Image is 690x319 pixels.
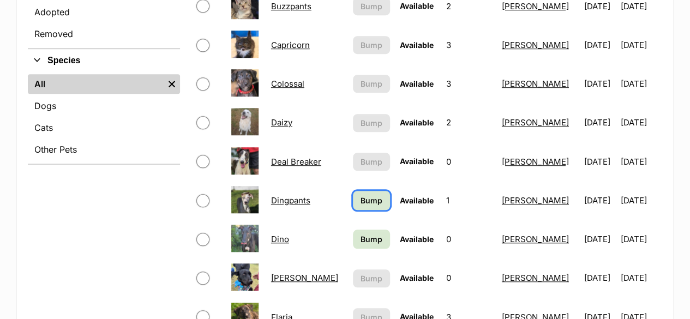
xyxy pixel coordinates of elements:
[621,259,661,297] td: [DATE]
[353,36,389,54] button: Bump
[442,259,496,297] td: 0
[502,1,569,11] a: [PERSON_NAME]
[28,118,180,137] a: Cats
[361,39,382,51] span: Bump
[271,234,289,244] a: Dino
[579,143,620,180] td: [DATE]
[442,65,496,103] td: 3
[400,196,434,205] span: Available
[271,40,310,50] a: Capricorn
[502,234,569,244] a: [PERSON_NAME]
[579,182,620,219] td: [DATE]
[400,157,434,166] span: Available
[28,24,180,44] a: Removed
[400,1,434,10] span: Available
[400,118,434,127] span: Available
[28,2,180,22] a: Adopted
[353,114,389,132] button: Bump
[28,72,180,164] div: Species
[353,153,389,171] button: Bump
[621,104,661,141] td: [DATE]
[579,104,620,141] td: [DATE]
[400,273,434,282] span: Available
[361,273,382,284] span: Bump
[621,65,661,103] td: [DATE]
[28,140,180,159] a: Other Pets
[28,96,180,116] a: Dogs
[271,79,304,89] a: Colossal
[271,195,310,206] a: Dingpants
[28,74,164,94] a: All
[621,143,661,180] td: [DATE]
[621,220,661,258] td: [DATE]
[442,143,496,180] td: 0
[579,220,620,258] td: [DATE]
[442,220,496,258] td: 0
[361,156,382,167] span: Bump
[442,182,496,219] td: 1
[621,26,661,64] td: [DATE]
[579,259,620,297] td: [DATE]
[28,53,180,68] button: Species
[502,157,569,167] a: [PERSON_NAME]
[502,195,569,206] a: [PERSON_NAME]
[271,117,292,128] a: Daizy
[361,78,382,89] span: Bump
[400,40,434,50] span: Available
[361,195,382,206] span: Bump
[502,79,569,89] a: [PERSON_NAME]
[353,230,389,249] a: Bump
[164,74,180,94] a: Remove filter
[361,233,382,245] span: Bump
[353,269,389,287] button: Bump
[271,157,321,167] a: Deal Breaker
[361,1,382,12] span: Bump
[502,40,569,50] a: [PERSON_NAME]
[353,191,389,210] a: Bump
[621,182,661,219] td: [DATE]
[502,117,569,128] a: [PERSON_NAME]
[442,104,496,141] td: 2
[502,273,569,283] a: [PERSON_NAME]
[579,26,620,64] td: [DATE]
[579,65,620,103] td: [DATE]
[400,79,434,88] span: Available
[271,273,338,283] a: [PERSON_NAME]
[361,117,382,129] span: Bump
[353,75,389,93] button: Bump
[400,234,434,244] span: Available
[442,26,496,64] td: 3
[271,1,311,11] a: Buzzpants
